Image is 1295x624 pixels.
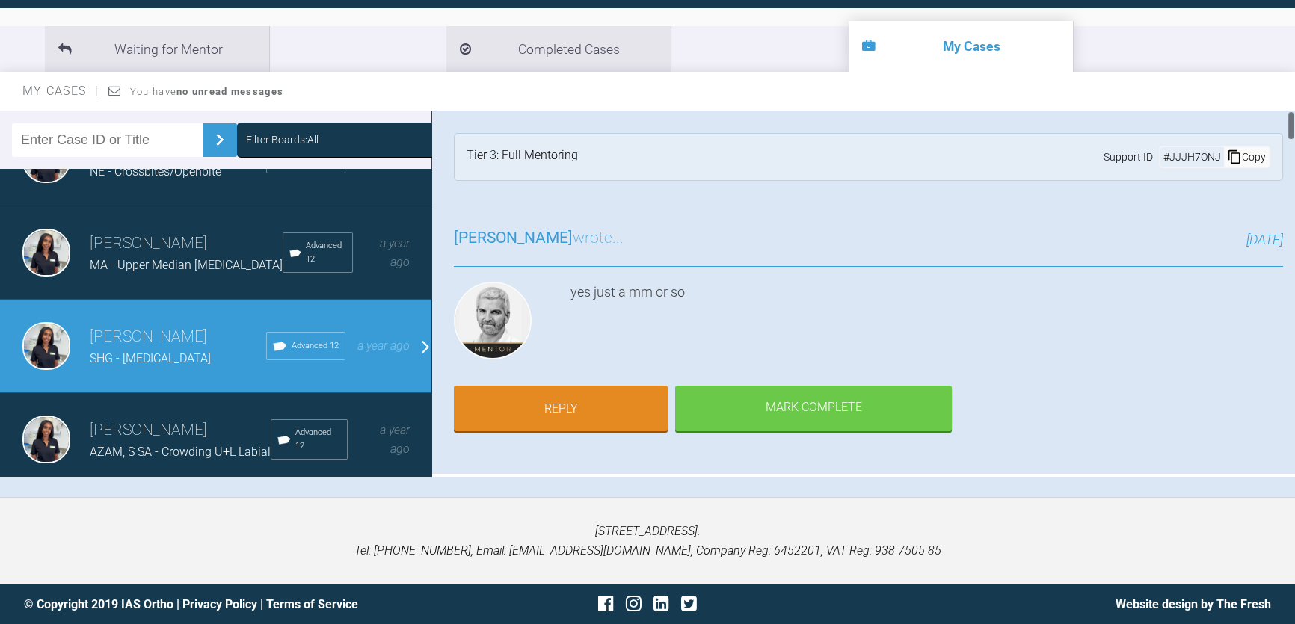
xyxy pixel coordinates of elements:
div: © Copyright 2019 IAS Ortho | | [24,595,440,614]
img: Mariam Samra [22,322,70,370]
div: # JJJH7ONJ [1160,149,1224,165]
div: Filter Boards: All [246,132,319,148]
strong: no unread messages [176,86,283,97]
div: Tier 3: Full Mentoring [467,146,578,168]
input: Enter Case ID or Title [12,123,203,157]
span: [DATE] [1246,232,1283,247]
span: Support ID [1104,149,1153,165]
span: Advanced 12 [295,426,341,453]
span: Advanced 12 [292,339,339,353]
h3: [PERSON_NAME] [90,231,283,256]
p: [STREET_ADDRESS]. Tel: [PHONE_NUMBER], Email: [EMAIL_ADDRESS][DOMAIN_NAME], Company Reg: 6452201,... [24,522,1271,560]
span: a year ago [380,423,410,457]
img: Ross Hobson [454,282,532,359]
a: Reply [454,386,668,432]
li: My Cases [849,21,1073,72]
div: Copy [1224,147,1269,167]
span: You have [130,86,283,97]
h3: wrote... [454,226,624,251]
span: a year ago [357,339,410,353]
span: NE - Crossbites/Openbite [90,164,221,179]
li: Waiting for Mentor [45,26,269,72]
img: chevronRight.28bd32b0.svg [208,128,232,152]
li: Completed Cases [446,26,671,72]
span: AZAM, S SA - Crowding U+L Labial [90,445,271,459]
a: Terms of Service [266,597,358,611]
span: [PERSON_NAME] [454,229,573,247]
span: a year ago [380,236,410,270]
img: Mariam Samra [22,416,70,463]
span: SHG - [MEDICAL_DATA] [90,351,211,365]
div: yes just a mm or so [570,282,1283,365]
div: Mark Complete [675,386,952,432]
a: Website design by The Fresh [1116,597,1271,611]
span: My Cases [22,84,99,98]
a: Privacy Policy [182,597,257,611]
h3: [PERSON_NAME] [90,418,271,443]
h3: [PERSON_NAME] [90,324,266,350]
span: Advanced 12 [306,239,346,266]
span: MA - Upper Median [MEDICAL_DATA] [90,258,283,272]
img: Mariam Samra [22,229,70,277]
